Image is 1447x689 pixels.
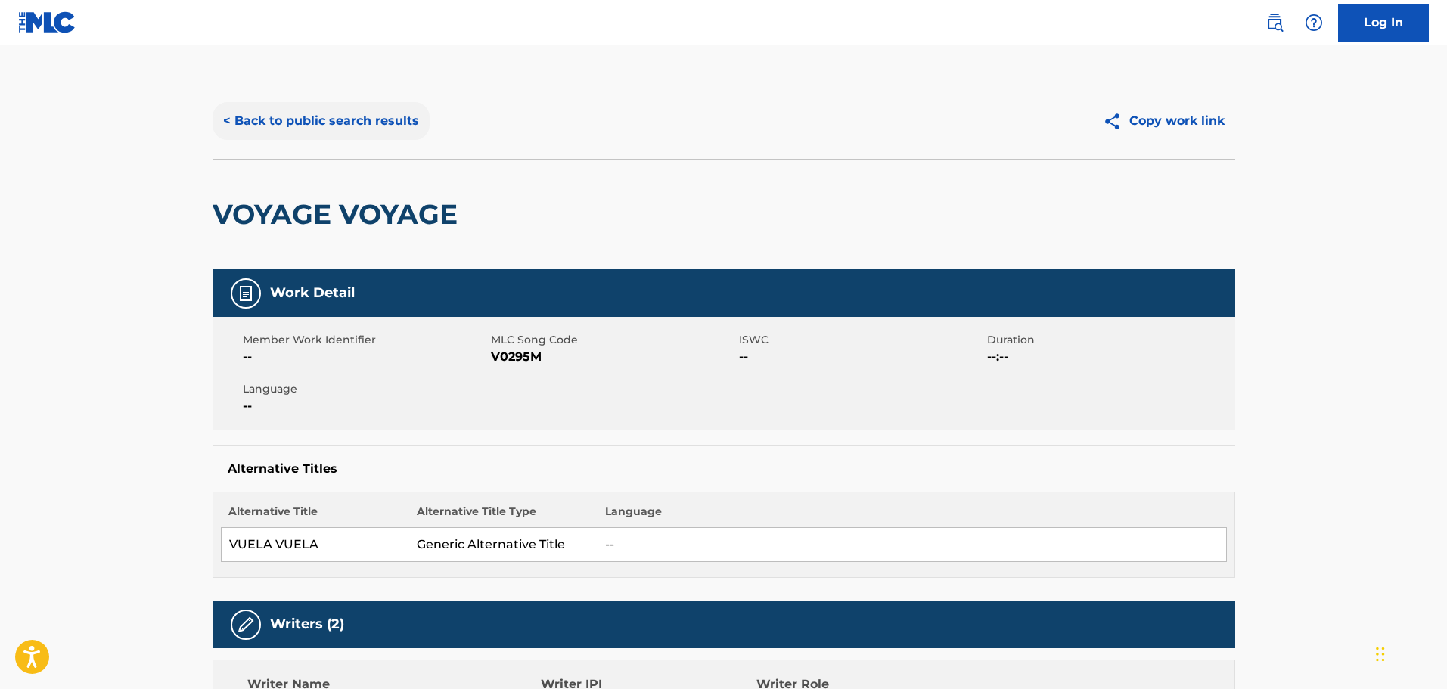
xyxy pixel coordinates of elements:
[1103,112,1129,131] img: Copy work link
[1305,14,1323,32] img: help
[491,348,735,366] span: V0295M
[228,461,1220,476] h5: Alternative Titles
[1376,632,1385,677] div: Drag
[1371,616,1447,689] iframe: Chat Widget
[237,284,255,303] img: Work Detail
[1265,14,1284,32] img: search
[243,332,487,348] span: Member Work Identifier
[409,504,598,528] th: Alternative Title Type
[598,504,1226,528] th: Language
[243,381,487,397] span: Language
[237,616,255,634] img: Writers
[409,528,598,562] td: Generic Alternative Title
[270,616,344,633] h5: Writers (2)
[18,11,76,33] img: MLC Logo
[491,332,735,348] span: MLC Song Code
[987,348,1231,366] span: --:--
[1259,8,1290,38] a: Public Search
[739,332,983,348] span: ISWC
[270,284,355,302] h5: Work Detail
[739,348,983,366] span: --
[987,332,1231,348] span: Duration
[213,197,465,231] h2: VOYAGE VOYAGE
[243,397,487,415] span: --
[243,348,487,366] span: --
[1338,4,1429,42] a: Log In
[221,504,409,528] th: Alternative Title
[221,528,409,562] td: VUELA VUELA
[1299,8,1329,38] div: Help
[598,528,1226,562] td: --
[1092,102,1235,140] button: Copy work link
[213,102,430,140] button: < Back to public search results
